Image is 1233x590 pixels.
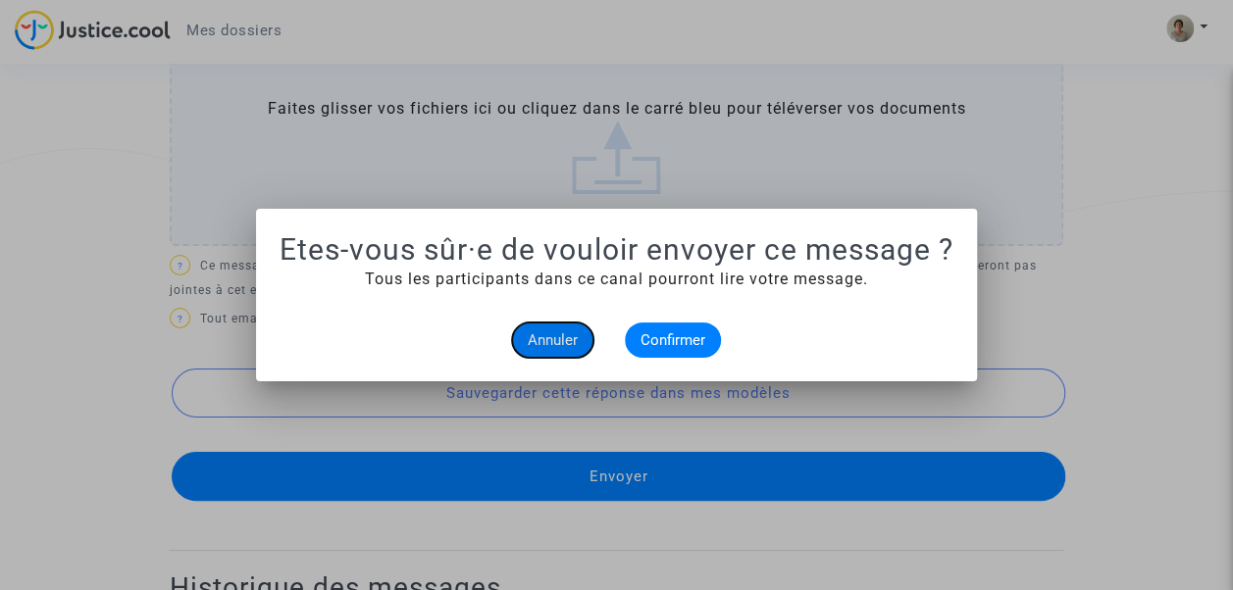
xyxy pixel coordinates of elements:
[365,270,868,288] span: Tous les participants dans ce canal pourront lire votre message.
[641,331,705,349] span: Confirmer
[528,331,578,349] span: Annuler
[512,322,593,358] button: Annuler
[280,232,953,268] h1: Etes-vous sûr·e de vouloir envoyer ce message ?
[625,322,721,358] button: Confirmer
